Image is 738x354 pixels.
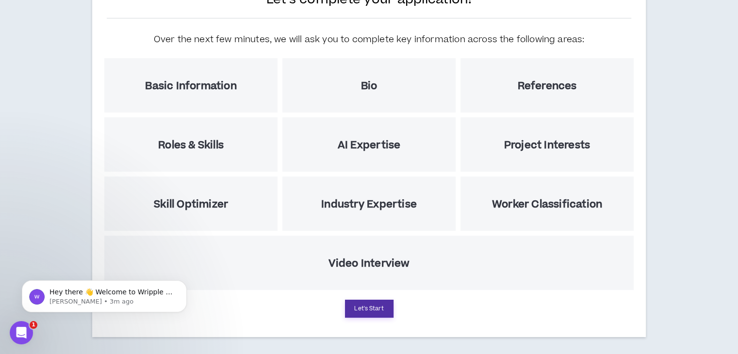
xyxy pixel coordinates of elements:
[361,80,377,92] h5: Bio
[145,80,236,92] h5: Basic Information
[504,139,590,151] h5: Project Interests
[154,198,228,210] h5: Skill Optimizer
[492,198,602,210] h5: Worker Classification
[10,321,33,344] iframe: Intercom live chat
[158,139,224,151] h5: Roles & Skills
[321,198,417,210] h5: Industry Expertise
[328,257,410,270] h5: Video Interview
[338,139,400,151] h5: AI Expertise
[7,260,201,328] iframe: Intercom notifications message
[30,321,37,329] span: 1
[154,33,585,46] h5: Over the next few minutes, we will ask you to complete key information across the following areas:
[517,80,576,92] h5: References
[345,300,394,318] button: Let's Start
